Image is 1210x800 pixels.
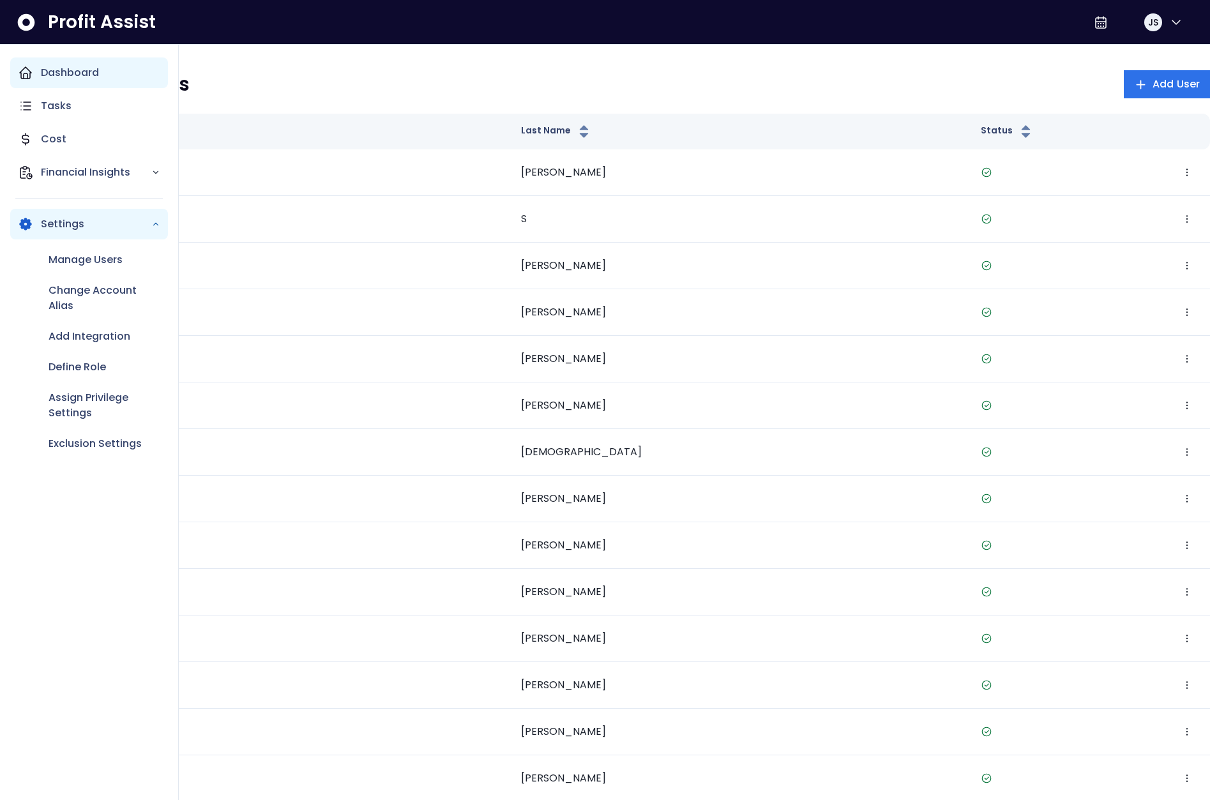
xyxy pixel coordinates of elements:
p: Tasks [41,98,72,114]
span: Add User [1153,77,1200,92]
span: [PERSON_NAME] [521,584,606,599]
p: Manage Users [49,252,123,268]
button: Add User [1124,70,1210,98]
span: [PERSON_NAME] [521,677,606,692]
span: [PERSON_NAME] [521,305,606,319]
p: Settings [41,216,151,232]
span: [PERSON_NAME] [521,771,606,785]
span: [DEMOGRAPHIC_DATA] [521,444,642,459]
p: Change Account Alias [49,283,160,313]
span: [PERSON_NAME] [521,631,606,645]
p: Define Role [49,359,106,375]
span: [PERSON_NAME] [521,165,606,179]
span: [PERSON_NAME] [521,491,606,506]
span: [PERSON_NAME] [521,538,606,552]
span: [PERSON_NAME] [521,398,606,412]
p: Add Integration [49,329,130,344]
span: [PERSON_NAME] [521,351,606,366]
span: [PERSON_NAME] [521,724,606,739]
p: Dashboard [41,65,99,80]
p: Exclusion Settings [49,436,142,451]
span: JS [1148,16,1158,29]
span: [PERSON_NAME] [521,258,606,273]
button: Status [981,124,1034,139]
p: Assign Privilege Settings [49,390,160,421]
p: Cost [41,132,66,147]
p: Financial Insights [41,165,151,180]
span: S [521,211,527,226]
button: Last Name [521,124,592,139]
span: Profit Assist [48,11,156,34]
